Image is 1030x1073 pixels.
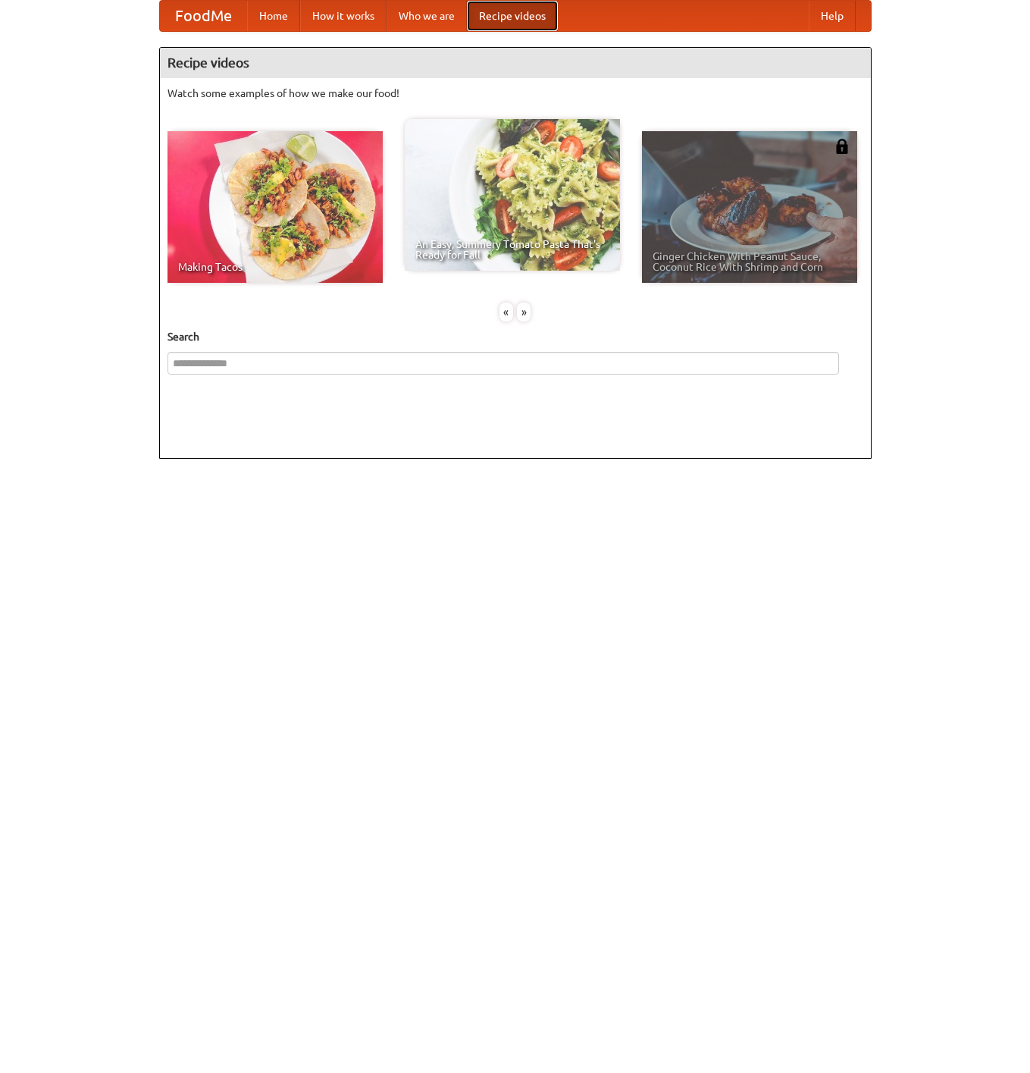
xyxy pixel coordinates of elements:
a: Help [809,1,856,31]
span: An Easy, Summery Tomato Pasta That's Ready for Fall [415,239,609,260]
a: Recipe videos [467,1,558,31]
a: How it works [300,1,387,31]
h5: Search [167,329,863,344]
a: Who we are [387,1,467,31]
div: « [499,303,513,322]
a: Making Tacos [167,131,383,283]
a: Home [247,1,300,31]
h4: Recipe videos [160,48,871,78]
div: » [517,303,531,322]
p: Watch some examples of how we make our food! [167,86,863,101]
img: 483408.png [834,139,850,154]
span: Making Tacos [178,262,372,272]
a: An Easy, Summery Tomato Pasta That's Ready for Fall [405,119,620,271]
a: FoodMe [160,1,247,31]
